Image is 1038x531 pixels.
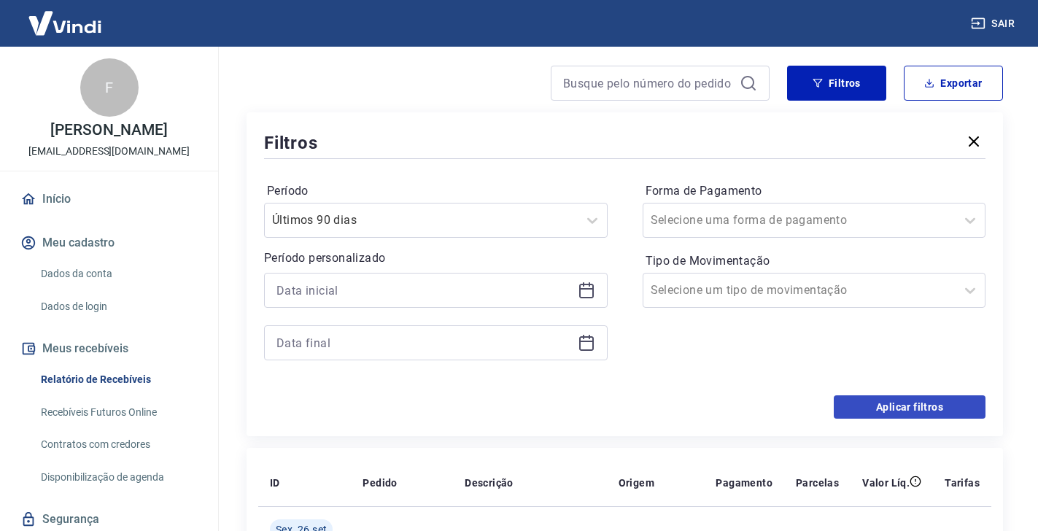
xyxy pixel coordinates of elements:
[35,430,201,460] a: Contratos com credores
[35,462,201,492] a: Disponibilização de agenda
[50,123,167,138] p: [PERSON_NAME]
[35,398,201,427] a: Recebíveis Futuros Online
[80,58,139,117] div: F
[35,365,201,395] a: Relatório de Recebíveis
[904,66,1003,101] button: Exportar
[619,476,654,490] p: Origem
[465,476,514,490] p: Descrição
[968,10,1020,37] button: Sair
[35,259,201,289] a: Dados da conta
[18,333,201,365] button: Meus recebíveis
[18,1,112,45] img: Vindi
[834,395,985,419] button: Aplicar filtros
[787,66,886,101] button: Filtros
[945,476,980,490] p: Tarifas
[363,476,397,490] p: Pedido
[276,279,572,301] input: Data inicial
[264,249,608,267] p: Período personalizado
[18,183,201,215] a: Início
[646,252,983,270] label: Tipo de Movimentação
[796,476,839,490] p: Parcelas
[18,227,201,259] button: Meu cadastro
[264,131,318,155] h5: Filtros
[28,144,190,159] p: [EMAIL_ADDRESS][DOMAIN_NAME]
[646,182,983,200] label: Forma de Pagamento
[276,332,572,354] input: Data final
[35,292,201,322] a: Dados de login
[267,182,605,200] label: Período
[716,476,772,490] p: Pagamento
[270,476,280,490] p: ID
[862,476,910,490] p: Valor Líq.
[563,72,734,94] input: Busque pelo número do pedido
